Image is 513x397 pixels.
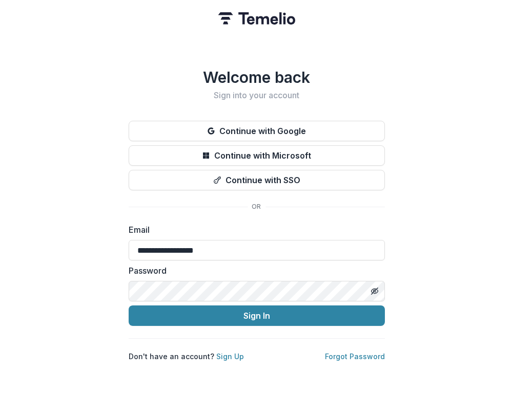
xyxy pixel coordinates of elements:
[366,283,383,299] button: Toggle password visibility
[129,170,385,190] button: Continue with SSO
[129,91,385,100] h2: Sign into your account
[129,68,385,86] h1: Welcome back
[129,351,244,362] p: Don't have an account?
[218,12,295,25] img: Temelio
[129,224,379,236] label: Email
[129,264,379,277] label: Password
[129,305,385,326] button: Sign In
[325,352,385,361] a: Forgot Password
[129,121,385,141] button: Continue with Google
[129,145,385,166] button: Continue with Microsoft
[216,352,244,361] a: Sign Up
